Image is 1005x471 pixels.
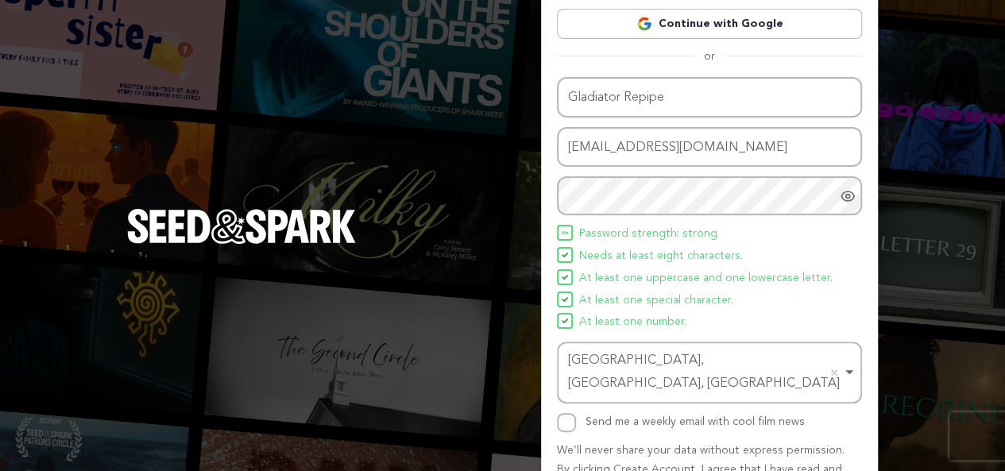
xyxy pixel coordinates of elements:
[826,365,842,380] button: Remove item: 'ChIJ9T_5iuTKj4ARe3GfygqMnbk'
[636,16,652,32] img: Google logo
[579,313,686,332] span: At least one number.
[586,416,805,427] label: Send me a weekly email with cool film news
[562,296,568,303] img: Seed&Spark Icon
[579,269,833,288] span: At least one uppercase and one lowercase letter.
[840,188,856,204] a: Show password as plain text. Warning: this will display your password on the screen.
[562,230,568,236] img: Seed&Spark Icon
[579,291,733,311] span: At least one special character.
[557,9,862,39] a: Continue with Google
[127,209,356,244] img: Seed&Spark Logo
[562,252,568,258] img: Seed&Spark Icon
[562,274,568,280] img: Seed&Spark Icon
[557,127,862,168] input: Email address
[579,225,717,244] span: Password strength: strong
[562,318,568,324] img: Seed&Spark Icon
[557,77,862,118] input: Name
[694,48,725,64] span: or
[579,247,743,266] span: Needs at least eight characters.
[568,349,841,396] div: [GEOGRAPHIC_DATA], [GEOGRAPHIC_DATA], [GEOGRAPHIC_DATA]
[127,209,356,276] a: Seed&Spark Homepage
